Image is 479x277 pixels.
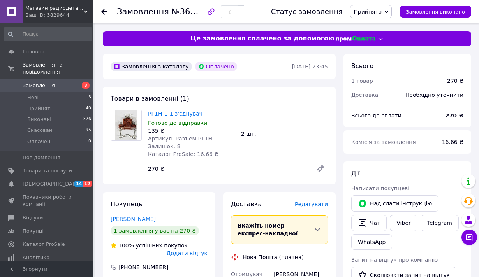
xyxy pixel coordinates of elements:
[238,223,298,237] span: Вкажіть номер експрес-накладної
[23,241,65,248] span: Каталог ProSale
[167,250,208,256] span: Додати відгук
[354,9,382,15] span: Прийнято
[461,230,477,245] button: Чат з покупцем
[295,201,328,207] span: Редагувати
[27,116,51,123] span: Виконані
[23,228,44,235] span: Покупці
[351,112,402,119] span: Всього до сплати
[23,48,44,55] span: Головна
[23,61,93,75] span: Замовлення та повідомлення
[23,214,43,221] span: Відгуки
[351,170,359,177] span: Дії
[27,94,39,101] span: Нові
[351,185,409,191] span: Написати покупцеві
[400,6,471,18] button: Замовлення виконано
[25,5,84,12] span: Магазин радиодеталей RadioProm
[351,92,378,98] span: Доставка
[88,94,91,101] span: 3
[82,82,90,89] span: 3
[271,8,343,16] div: Статус замовлення
[86,127,91,134] span: 95
[351,62,373,70] span: Всього
[23,194,72,208] span: Показники роботи компанії
[111,95,189,102] span: Товари в замовленні (1)
[111,226,199,235] div: 1 замовлення у вас на 270 ₴
[148,151,218,157] span: Каталог ProSale: 16.66 ₴
[74,181,83,187] span: 14
[238,128,331,139] div: 2 шт.
[83,116,91,123] span: 376
[351,78,373,84] span: 1 товар
[83,181,92,187] span: 12
[390,215,417,231] a: Viber
[351,257,438,263] span: Запит на відгук про компанію
[23,154,60,161] span: Повідомлення
[111,242,188,249] div: успішних покупок
[27,138,52,145] span: Оплачені
[312,161,328,177] a: Редагувати
[171,7,227,16] span: №366093759
[23,167,72,174] span: Товари та послуги
[406,9,465,15] span: Замовлення виконано
[442,139,463,145] span: 16.66 ₴
[27,127,54,134] span: Скасовані
[117,7,169,16] span: Замовлення
[23,82,55,89] span: Замовлення
[23,181,80,188] span: [DEMOGRAPHIC_DATA]
[292,63,328,70] time: [DATE] 23:45
[86,105,91,112] span: 40
[4,27,92,41] input: Пошук
[118,242,134,249] span: 100%
[27,105,51,112] span: Прийняті
[25,12,93,19] div: Ваш ID: 3829644
[421,215,459,231] a: Telegram
[148,110,203,117] a: РГ1Н-1-1 з'єднувач
[231,200,262,208] span: Доставка
[111,216,156,222] a: [PERSON_NAME]
[148,135,212,142] span: Артикул: Разъем РГ1Н
[351,215,387,231] button: Чат
[115,110,138,140] img: РГ1Н-1-1 з'єднувач
[148,127,235,135] div: 135 ₴
[23,254,49,261] span: Аналітика
[101,8,107,16] div: Повернутися назад
[148,143,181,149] span: Залишок: 8
[351,195,438,212] button: Надіслати інструкцію
[118,263,169,271] div: [PHONE_NUMBER]
[351,139,416,145] span: Комісія за замовлення
[111,62,192,71] div: Замовлення з каталогу
[446,112,463,119] b: 270 ₴
[145,163,309,174] div: 270 ₴
[241,253,306,261] div: Нова Пошта (платна)
[111,200,143,208] span: Покупець
[401,86,468,103] div: Необхідно уточнити
[148,120,207,126] span: Готово до відправки
[88,138,91,145] span: 0
[190,34,334,43] span: Це замовлення сплачено за допомогою
[195,62,237,71] div: Оплачено
[447,77,463,85] div: 270 ₴
[351,234,392,250] a: WhatsApp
